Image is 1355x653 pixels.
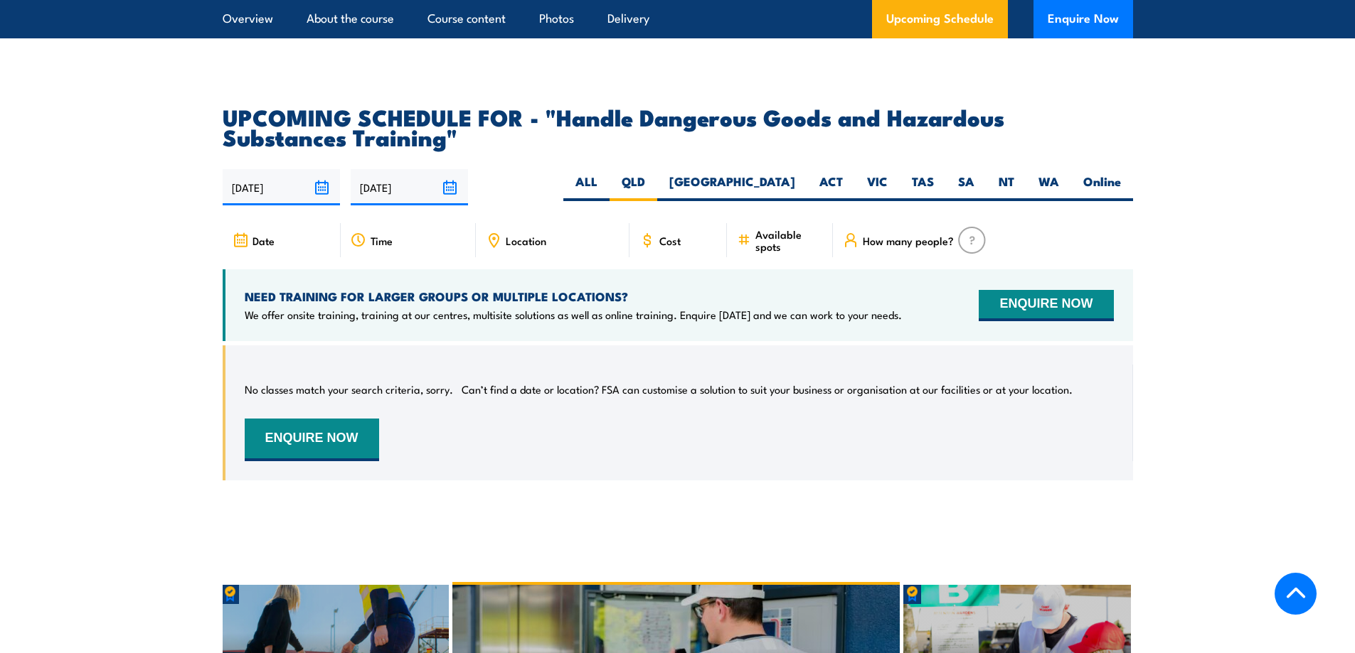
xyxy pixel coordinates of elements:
[610,173,657,201] label: QLD
[855,173,900,201] label: VIC
[245,288,902,304] h4: NEED TRAINING FOR LARGER GROUPS OR MULTIPLE LOCATIONS?
[987,173,1026,201] label: NT
[245,382,453,396] p: No classes match your search criteria, sorry.
[863,234,954,247] span: How many people?
[946,173,987,201] label: SA
[223,169,340,205] input: From date
[1026,173,1071,201] label: WA
[755,228,823,252] span: Available spots
[253,234,275,247] span: Date
[563,173,610,201] label: ALL
[807,173,855,201] label: ACT
[223,107,1133,146] h2: UPCOMING SCHEDULE FOR - "Handle Dangerous Goods and Hazardous Substances Training"
[245,419,379,461] button: ENQUIRE NOW
[351,169,468,205] input: To date
[1071,173,1133,201] label: Online
[657,173,807,201] label: [GEOGRAPHIC_DATA]
[506,234,546,247] span: Location
[245,308,902,322] p: We offer onsite training, training at our centres, multisite solutions as well as online training...
[659,234,681,247] span: Cost
[979,290,1113,321] button: ENQUIRE NOW
[371,234,393,247] span: Time
[462,382,1073,396] p: Can’t find a date or location? FSA can customise a solution to suit your business or organisation...
[900,173,946,201] label: TAS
